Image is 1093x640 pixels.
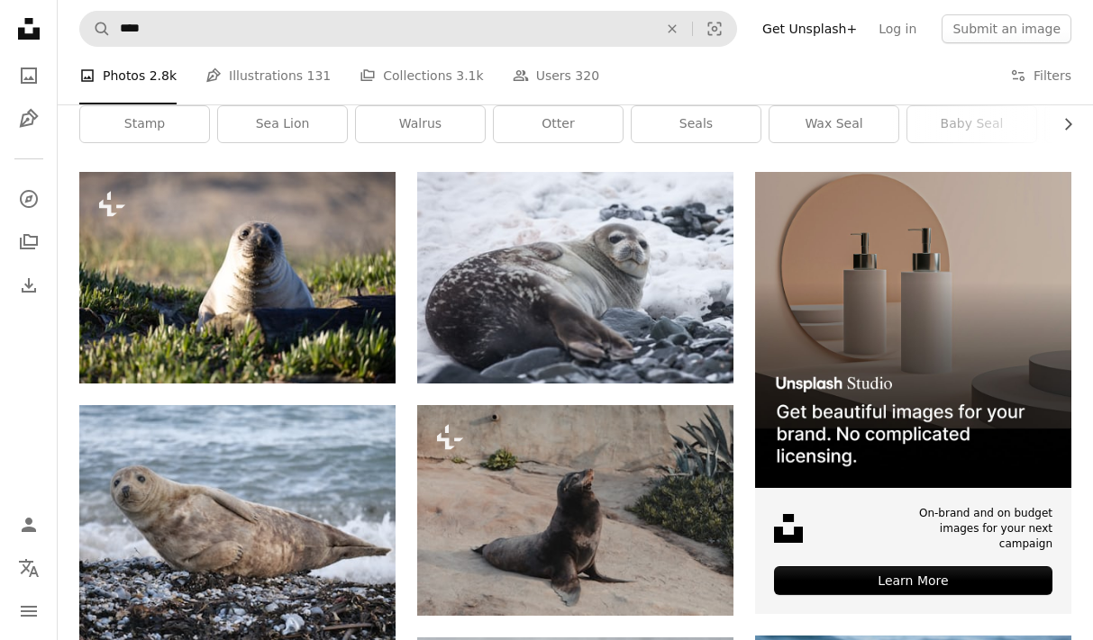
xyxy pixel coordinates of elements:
[11,11,47,50] a: Home — Unsplash
[307,66,332,86] span: 131
[79,11,737,47] form: Find visuals sitewide
[356,106,485,142] a: walrus
[774,566,1052,595] div: Learn More
[632,106,761,142] a: seals
[11,267,47,303] a: Download History
[755,172,1071,613] a: On-brand and on budget images for your next campaignLearn More
[652,12,692,46] button: Clear
[513,47,599,104] a: Users 320
[770,106,898,142] a: wax seal
[456,66,483,86] span: 3.1k
[79,515,396,531] a: sea lion on rocky shore during daytime
[417,269,733,285] a: Seal lying on rock covered with snow
[907,106,1036,142] a: baby seal
[11,593,47,629] button: Menu
[11,101,47,137] a: Illustrations
[79,172,396,383] img: a seal sitting in the grass looking at the camera
[942,14,1071,43] button: Submit an image
[11,58,47,94] a: Photos
[575,66,599,86] span: 320
[205,47,331,104] a: Illustrations 131
[904,506,1052,551] span: On-brand and on budget images for your next campaign
[751,14,868,43] a: Get Unsplash+
[80,12,111,46] button: Search Unsplash
[1010,47,1071,104] button: Filters
[11,550,47,586] button: Language
[417,172,733,383] img: Seal lying on rock covered with snow
[693,12,736,46] button: Visual search
[11,181,47,217] a: Explore
[1052,106,1071,142] button: scroll list to the right
[11,224,47,260] a: Collections
[774,514,803,543] img: file-1631678316303-ed18b8b5cb9cimage
[80,106,209,142] a: stamp
[417,405,733,616] img: a seal is sitting on the sand and looking up
[417,501,733,518] a: a seal is sitting on the sand and looking up
[79,269,396,285] a: a seal sitting in the grass looking at the camera
[868,14,927,43] a: Log in
[11,507,47,543] a: Log in / Sign up
[360,47,483,104] a: Collections 3.1k
[494,106,623,142] a: otter
[218,106,347,142] a: sea lion
[755,172,1071,488] img: file-1715714113747-b8b0561c490eimage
